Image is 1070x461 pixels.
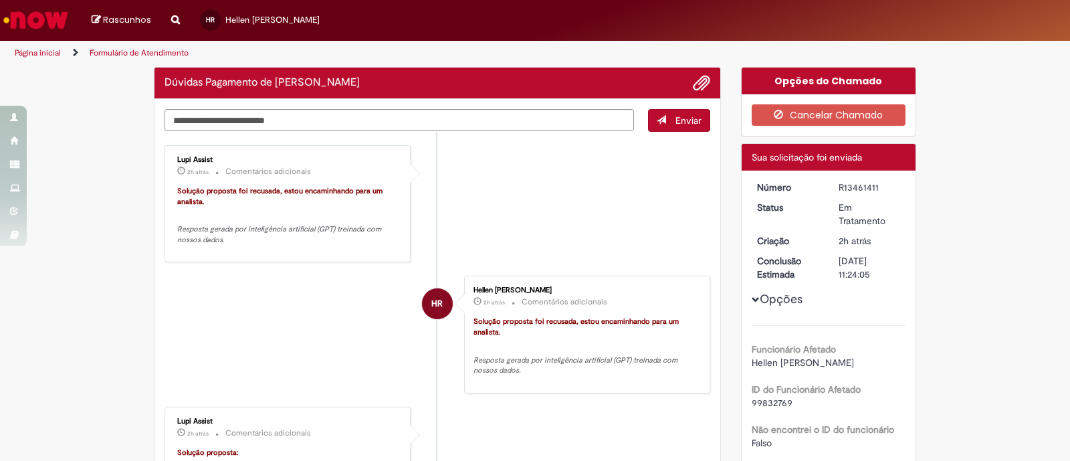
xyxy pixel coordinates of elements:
[752,383,861,395] b: ID do Funcionário Afetado
[187,430,209,438] time: 29/08/2025 10:15:26
[484,298,505,306] time: 29/08/2025 10:24:11
[187,168,209,176] time: 29/08/2025 10:24:12
[473,316,681,337] font: Solução proposta foi recusada, estou encaminhando para um analista.
[747,254,829,281] dt: Conclusão Estimada
[752,397,792,409] span: 99832769
[225,14,320,25] span: Hellen [PERSON_NAME]
[15,48,61,58] a: Página inicial
[1,7,70,33] img: ServiceNow
[165,77,360,89] h2: Dúvidas Pagamento de Salário Histórico de tíquete
[431,288,443,320] span: HR
[10,41,704,66] ul: Trilhas de página
[187,430,209,438] span: 2h atrás
[839,181,901,194] div: R13461411
[473,286,696,294] div: Hellen [PERSON_NAME]
[752,104,906,126] button: Cancelar Chamado
[177,156,400,164] div: Lupi Assist
[90,48,189,58] a: Formulário de Atendimento
[839,235,871,247] time: 29/08/2025 10:15:17
[747,201,829,214] dt: Status
[92,14,151,27] a: Rascunhos
[422,288,453,319] div: Hellen Caroline Teles Rodrigues
[752,151,862,163] span: Sua solicitação foi enviada
[103,13,151,26] span: Rascunhos
[839,234,901,248] div: 29/08/2025 10:15:17
[752,424,894,436] b: Não encontrei o ID do funcionário
[206,15,215,24] span: HR
[752,437,772,449] span: Falso
[484,298,505,306] span: 2h atrás
[473,355,679,376] em: Resposta gerada por inteligência artificial (GPT) treinada com nossos dados.
[839,254,901,281] div: [DATE] 11:24:05
[225,428,311,439] small: Comentários adicionais
[522,296,607,308] small: Comentários adicionais
[225,166,311,177] small: Comentários adicionais
[742,68,916,94] div: Opções do Chamado
[177,448,239,458] font: Solução proposta:
[747,181,829,194] dt: Número
[752,357,854,369] span: Hellen [PERSON_NAME]
[187,168,209,176] span: 2h atrás
[648,109,710,132] button: Enviar
[675,114,702,126] span: Enviar
[752,343,836,355] b: Funcionário Afetado
[177,418,400,426] div: Lupi Assist
[839,201,901,227] div: Em Tratamento
[165,109,634,132] textarea: Digite sua mensagem aqui...
[839,235,871,247] span: 2h atrás
[747,234,829,248] dt: Criação
[177,224,383,245] em: Resposta gerada por inteligência artificial (GPT) treinada com nossos dados.
[177,186,385,207] font: Solução proposta foi recusada, estou encaminhando para um analista.
[693,74,710,92] button: Adicionar anexos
